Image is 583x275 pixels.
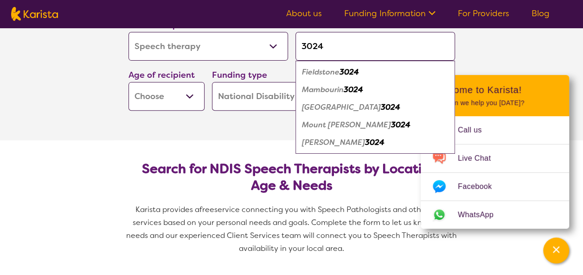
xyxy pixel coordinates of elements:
[365,137,384,147] em: 3024
[432,84,558,95] h2: Welcome to Karista!
[344,8,436,19] a: Funding Information
[340,67,359,77] em: 3024
[302,120,391,130] em: Mount [PERSON_NAME]
[421,75,569,229] div: Channel Menu
[300,134,450,151] div: Wyndham Vale 3024
[300,63,450,81] div: Fieldstone 3024
[458,208,505,222] span: WhatsApp
[421,201,569,229] a: Web link opens in a new tab.
[458,123,493,137] span: Call us
[286,8,322,19] a: About us
[11,7,58,21] img: Karista logo
[432,99,558,107] p: How can we help you [DATE]?
[421,116,569,229] ul: Choose channel
[199,205,214,214] span: free
[381,102,400,112] em: 3024
[302,85,344,94] em: Mambourin
[135,205,199,214] span: Karista provides a
[458,151,502,165] span: Live Chat
[344,85,363,94] em: 3024
[300,81,450,99] div: Mambourin 3024
[295,32,455,61] input: Type
[532,8,550,19] a: Blog
[302,137,365,147] em: [PERSON_NAME]
[458,180,503,194] span: Facebook
[300,99,450,116] div: Manor Lakes 3024
[128,69,195,81] label: Age of recipient
[300,116,450,134] div: Mount Cottrell 3024
[212,69,267,81] label: Funding type
[391,120,410,130] em: 3024
[302,67,340,77] em: Fieldstone
[136,161,448,194] h2: Search for NDIS Speech Therapists by Location, Age & Needs
[302,102,381,112] em: [GEOGRAPHIC_DATA]
[126,205,459,253] span: service connecting you with Speech Pathologists and other NDIS services based on your personal ne...
[458,8,509,19] a: For Providers
[543,237,569,263] button: Channel Menu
